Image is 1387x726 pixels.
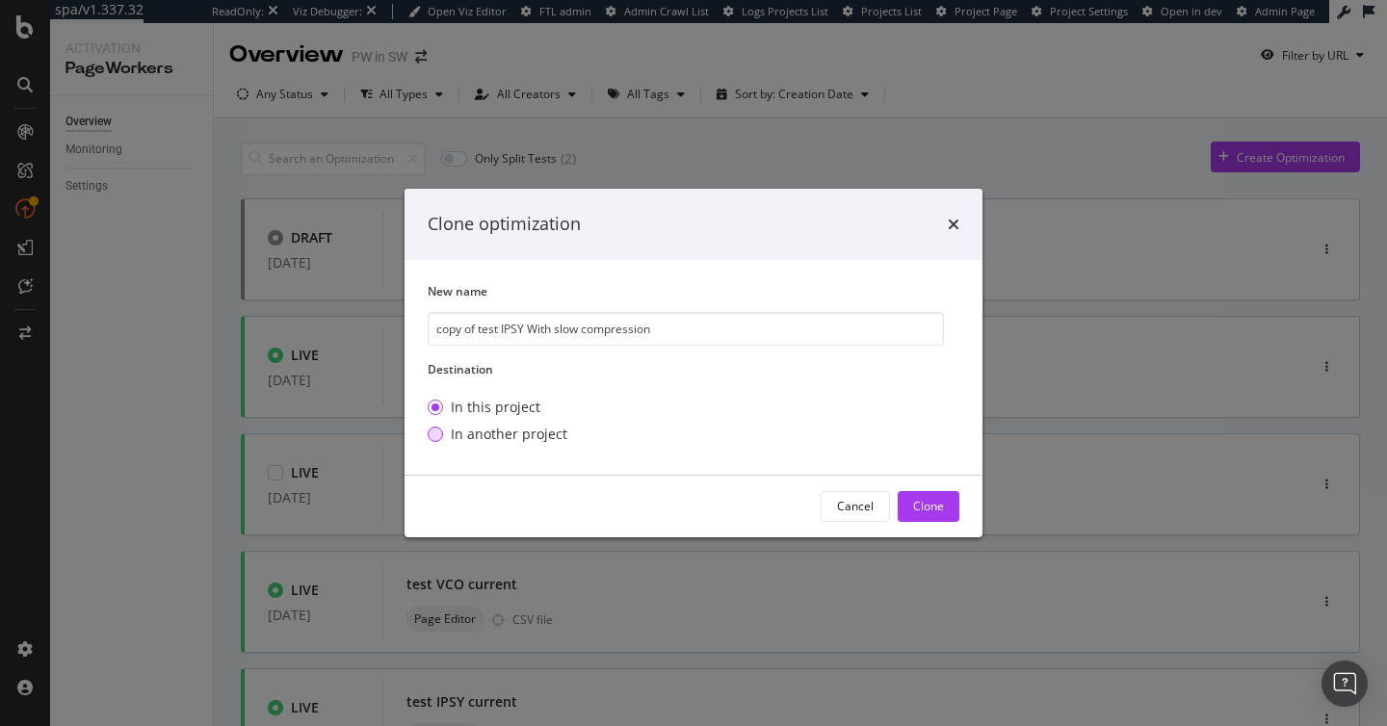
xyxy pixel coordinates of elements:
[428,361,944,377] label: Destination
[428,212,581,237] div: Clone optimization
[428,398,567,417] div: In this project
[428,425,567,444] div: In another project
[405,189,982,537] div: modal
[428,283,944,299] label: New name
[837,498,874,514] div: Cancel
[898,491,959,522] button: Clone
[451,425,567,444] div: In another project
[821,491,890,522] button: Cancel
[1322,661,1368,707] div: Open Intercom Messenger
[948,212,959,237] div: times
[451,398,540,417] div: In this project
[913,498,944,514] div: Clone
